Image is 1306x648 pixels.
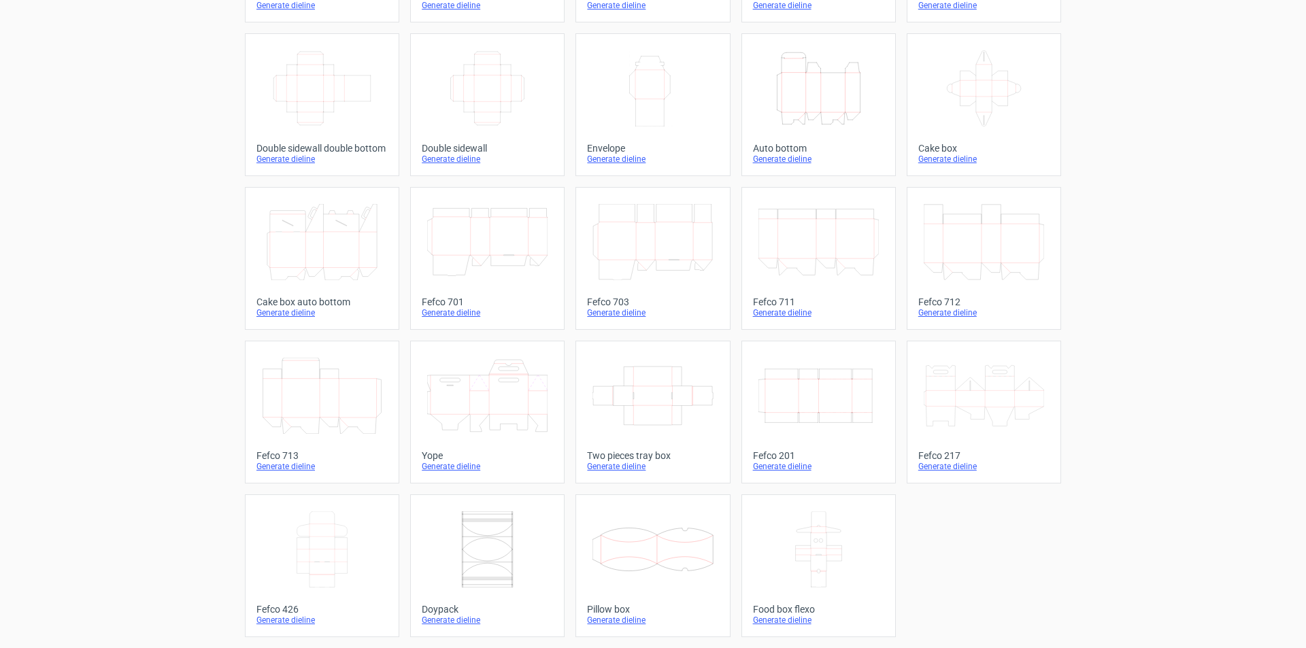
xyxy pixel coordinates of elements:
[245,33,399,176] a: Double sidewall double bottomGenerate dieline
[918,154,1050,165] div: Generate dieline
[256,461,388,472] div: Generate dieline
[587,604,718,615] div: Pillow box
[741,341,896,483] a: Fefco 201Generate dieline
[753,307,884,318] div: Generate dieline
[575,187,730,330] a: Fefco 703Generate dieline
[256,154,388,165] div: Generate dieline
[918,450,1050,461] div: Fefco 217
[741,187,896,330] a: Fefco 711Generate dieline
[245,341,399,483] a: Fefco 713Generate dieline
[918,307,1050,318] div: Generate dieline
[575,341,730,483] a: Two pieces tray boxGenerate dieline
[422,296,553,307] div: Fefco 701
[918,461,1050,472] div: Generate dieline
[753,450,884,461] div: Fefco 201
[256,604,388,615] div: Fefco 426
[587,143,718,154] div: Envelope
[753,296,884,307] div: Fefco 711
[753,461,884,472] div: Generate dieline
[256,615,388,626] div: Generate dieline
[753,615,884,626] div: Generate dieline
[587,615,718,626] div: Generate dieline
[245,494,399,637] a: Fefco 426Generate dieline
[587,154,718,165] div: Generate dieline
[741,33,896,176] a: Auto bottomGenerate dieline
[422,461,553,472] div: Generate dieline
[256,296,388,307] div: Cake box auto bottom
[907,33,1061,176] a: Cake boxGenerate dieline
[422,450,553,461] div: Yope
[245,187,399,330] a: Cake box auto bottomGenerate dieline
[422,307,553,318] div: Generate dieline
[422,615,553,626] div: Generate dieline
[753,604,884,615] div: Food box flexo
[753,143,884,154] div: Auto bottom
[587,450,718,461] div: Two pieces tray box
[422,154,553,165] div: Generate dieline
[422,143,553,154] div: Double sidewall
[918,296,1050,307] div: Fefco 712
[587,307,718,318] div: Generate dieline
[741,494,896,637] a: Food box flexoGenerate dieline
[587,461,718,472] div: Generate dieline
[256,307,388,318] div: Generate dieline
[907,341,1061,483] a: Fefco 217Generate dieline
[256,450,388,461] div: Fefco 713
[753,154,884,165] div: Generate dieline
[410,187,565,330] a: Fefco 701Generate dieline
[422,604,553,615] div: Doypack
[410,341,565,483] a: YopeGenerate dieline
[907,187,1061,330] a: Fefco 712Generate dieline
[587,296,718,307] div: Fefco 703
[918,143,1050,154] div: Cake box
[410,33,565,176] a: Double sidewallGenerate dieline
[575,33,730,176] a: EnvelopeGenerate dieline
[256,143,388,154] div: Double sidewall double bottom
[575,494,730,637] a: Pillow boxGenerate dieline
[410,494,565,637] a: DoypackGenerate dieline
